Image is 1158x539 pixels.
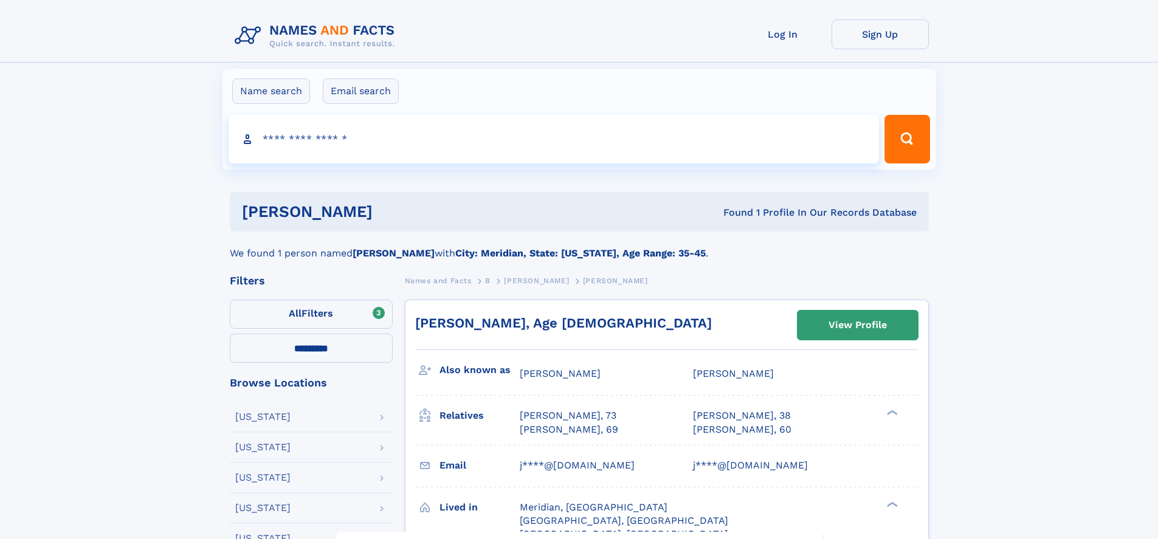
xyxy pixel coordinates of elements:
[232,78,310,104] label: Name search
[520,515,728,526] span: [GEOGRAPHIC_DATA], [GEOGRAPHIC_DATA]
[235,412,291,422] div: [US_STATE]
[230,377,393,388] div: Browse Locations
[242,204,548,219] h1: [PERSON_NAME]
[884,115,929,163] button: Search Button
[485,273,491,288] a: B
[235,473,291,482] div: [US_STATE]
[520,368,601,379] span: [PERSON_NAME]
[230,232,929,261] div: We found 1 person named with .
[439,405,520,426] h3: Relatives
[439,360,520,380] h3: Also known as
[504,276,569,285] span: [PERSON_NAME]
[230,275,393,286] div: Filters
[289,307,302,319] span: All
[583,276,648,285] span: [PERSON_NAME]
[798,311,918,340] a: View Profile
[323,78,399,104] label: Email search
[230,300,393,329] label: Filters
[439,455,520,476] h3: Email
[439,497,520,518] h3: Lived in
[693,423,791,436] a: [PERSON_NAME], 60
[734,19,832,49] a: Log In
[230,19,405,52] img: Logo Names and Facts
[693,368,774,379] span: [PERSON_NAME]
[455,247,706,259] b: City: Meridian, State: [US_STATE], Age Range: 35-45
[829,311,887,339] div: View Profile
[485,276,491,285] span: B
[405,273,472,288] a: Names and Facts
[520,409,616,422] a: [PERSON_NAME], 73
[832,19,929,49] a: Sign Up
[693,409,791,422] a: [PERSON_NAME], 38
[353,247,435,259] b: [PERSON_NAME]
[229,115,880,163] input: search input
[520,501,667,513] span: Meridian, [GEOGRAPHIC_DATA]
[520,423,618,436] a: [PERSON_NAME], 69
[884,409,898,417] div: ❯
[504,273,569,288] a: [PERSON_NAME]
[235,442,291,452] div: [US_STATE]
[235,503,291,513] div: [US_STATE]
[415,315,712,331] a: [PERSON_NAME], Age [DEMOGRAPHIC_DATA]
[548,206,917,219] div: Found 1 Profile In Our Records Database
[884,500,898,508] div: ❯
